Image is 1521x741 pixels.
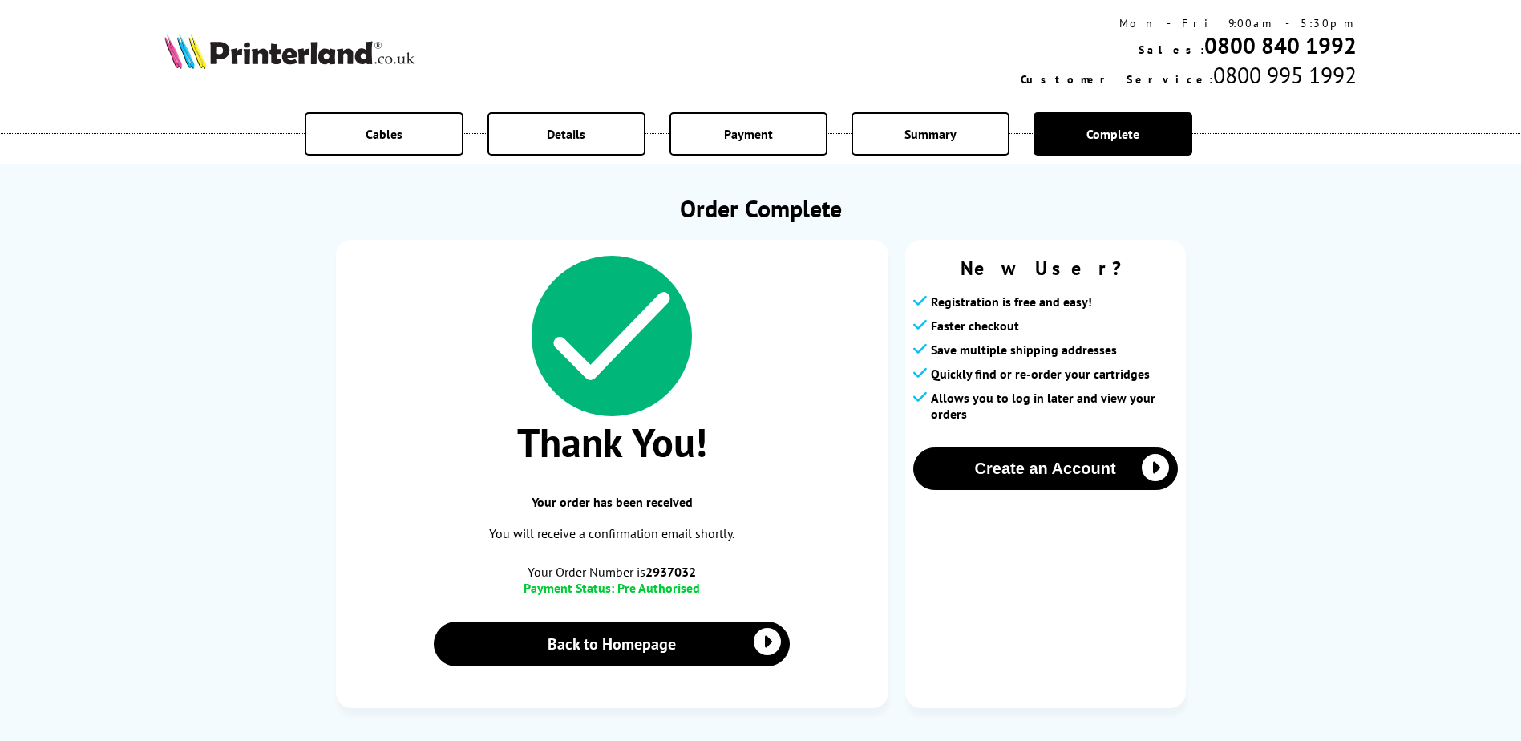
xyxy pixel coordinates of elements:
span: Thank You! [352,416,872,468]
span: Quickly find or re-order your cartridges [931,366,1150,382]
span: Complete [1086,126,1139,142]
span: Faster checkout [931,318,1019,334]
span: Cables [366,126,402,142]
p: You will receive a confirmation email shortly. [352,523,872,545]
span: Allows you to log in later and view your orders [931,390,1178,422]
span: Sales: [1139,43,1204,57]
span: Your order has been received [352,494,872,510]
span: Registration is free and easy! [931,294,1092,310]
span: Save multiple shipping addresses [931,342,1117,358]
span: Details [547,126,585,142]
span: Pre Authorised [617,580,700,596]
span: Your Order Number is [352,564,872,580]
span: 0800 995 1992 [1213,60,1357,90]
b: 2937032 [645,564,696,580]
a: 0800 840 1992 [1204,30,1357,60]
img: Printerland Logo [164,34,415,69]
span: Payment Status: [524,580,614,596]
span: Payment [724,126,773,142]
span: New User? [913,256,1178,281]
button: Create an Account [913,447,1178,490]
a: Back to Homepage [434,622,791,666]
div: Mon - Fri 9:00am - 5:30pm [1021,16,1357,30]
span: Customer Service: [1021,72,1213,87]
span: Summary [904,126,957,142]
h1: Order Complete [336,192,1186,224]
